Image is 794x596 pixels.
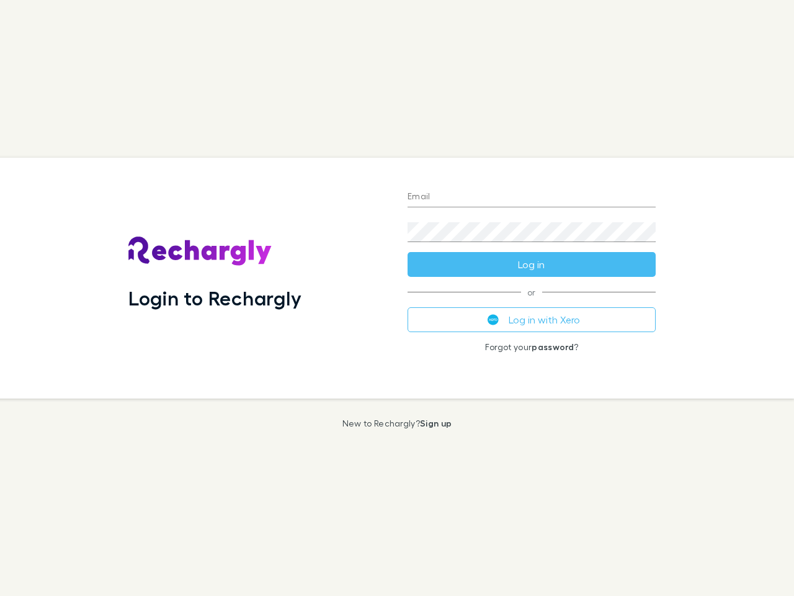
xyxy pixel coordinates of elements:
a: password [532,341,574,352]
a: Sign up [420,418,452,428]
p: New to Rechargly? [342,418,452,428]
button: Log in [408,252,656,277]
img: Rechargly's Logo [128,237,272,266]
img: Xero's logo [488,314,499,325]
h1: Login to Rechargly [128,286,301,310]
button: Log in with Xero [408,307,656,332]
p: Forgot your ? [408,342,656,352]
